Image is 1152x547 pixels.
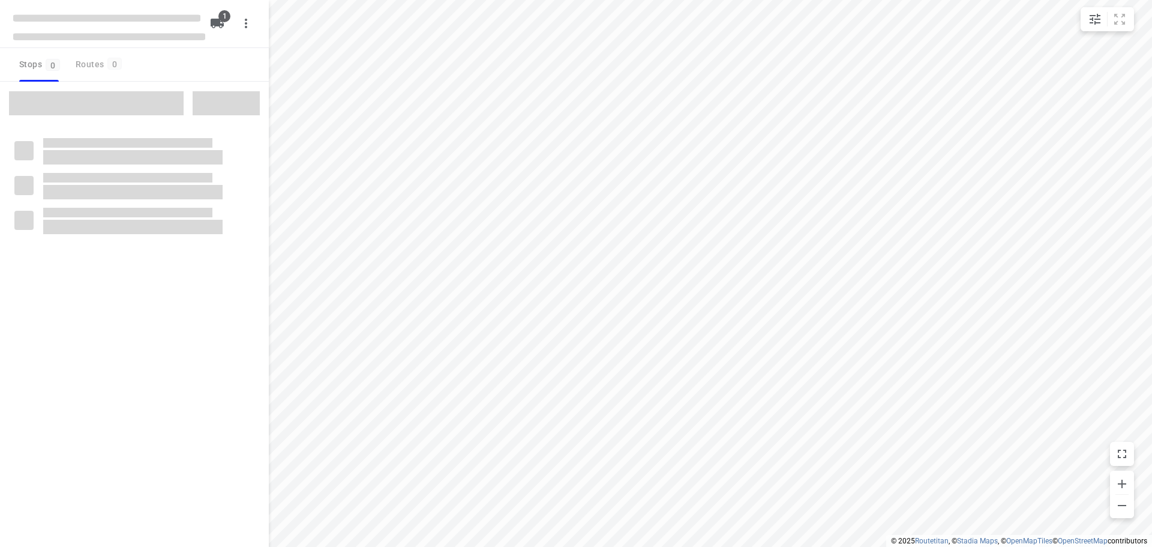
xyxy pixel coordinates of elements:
[1081,7,1134,31] div: small contained button group
[891,537,1147,545] li: © 2025 , © , © © contributors
[1083,7,1107,31] button: Map settings
[1006,537,1052,545] a: OpenMapTiles
[1058,537,1108,545] a: OpenStreetMap
[957,537,998,545] a: Stadia Maps
[915,537,949,545] a: Routetitan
